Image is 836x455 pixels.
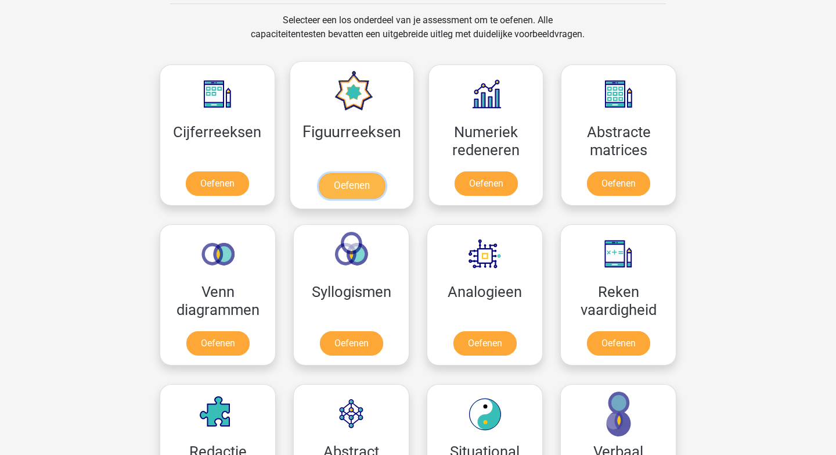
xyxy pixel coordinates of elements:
[240,13,596,55] div: Selecteer een los onderdeel van je assessment om te oefenen. Alle capaciteitentesten bevatten een...
[453,331,517,356] a: Oefenen
[320,331,383,356] a: Oefenen
[186,331,250,356] a: Oefenen
[587,171,650,196] a: Oefenen
[587,331,650,356] a: Oefenen
[186,171,249,196] a: Oefenen
[455,171,518,196] a: Oefenen
[318,173,384,199] a: Oefenen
